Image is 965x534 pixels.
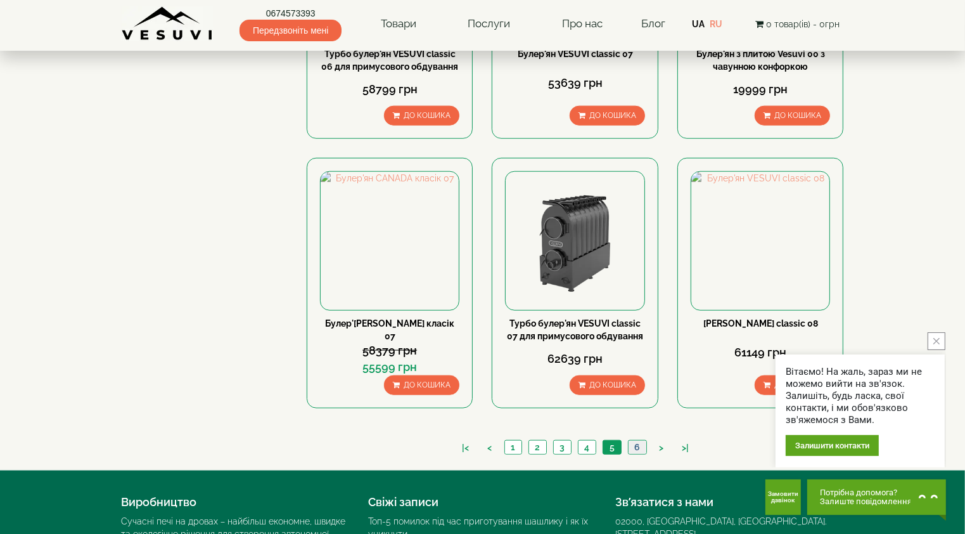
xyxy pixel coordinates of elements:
div: 58799 грн [320,81,459,98]
button: До кошика [755,375,830,395]
span: До кошика [404,381,451,389]
span: Залиште повідомлення [820,497,912,506]
button: До кошика [384,106,459,126]
div: 53639 грн [505,75,644,91]
button: До кошика [755,106,830,126]
button: До кошика [384,375,459,395]
div: 62639 грн [505,351,644,367]
button: 0 товар(ів) - 0грн [751,17,843,31]
div: 19999 грн [691,81,830,98]
a: Про нас [549,10,615,39]
div: 61149 грн [691,344,830,361]
a: 6 [628,441,646,454]
button: До кошика [570,106,645,126]
span: Замовити дзвінок [768,491,798,504]
span: Потрібна допомога? [820,488,912,497]
button: Chat button [807,479,946,515]
h4: Зв’язатися з нами [616,496,844,509]
img: Турбо булер'ян VESUVI classic 07 для примусового обдування [506,172,644,310]
h4: Свіжі записи [369,496,597,509]
a: 3 [553,441,571,454]
span: До кошика [404,111,451,120]
span: До кошика [589,111,636,120]
span: 5 [610,442,615,452]
a: 4 [578,441,596,454]
a: 1 [504,441,521,454]
a: Булер'ян VESUVI classic 07 [518,49,633,59]
a: 2 [528,441,546,454]
div: Вітаємо! На жаль, зараз ми не можемо вийти на зв'язок. Залишіть, будь ласка, свої контакти, і ми ... [786,366,935,426]
h4: Виробництво [122,496,350,509]
button: close button [928,332,945,350]
a: Булер'[PERSON_NAME] класік 07 [325,318,454,341]
a: < [481,441,498,455]
a: Послуги [455,10,523,39]
span: До кошика [774,111,821,120]
a: UA [692,19,705,29]
a: > [653,441,670,455]
img: Булер'ян VESUVI classic 08 [691,172,829,310]
a: Товари [368,10,429,39]
button: До кошика [570,375,645,395]
a: [PERSON_NAME] classic 08 [703,318,818,329]
img: Завод VESUVI [122,6,214,41]
div: 58379 грн [320,342,459,359]
a: Турбо булер'ян VESUVI classic 06 для примусового обдування [321,49,458,72]
div: 55599 грн [320,359,459,375]
button: Get Call button [765,479,801,515]
span: До кошика [589,381,636,389]
a: 0674573393 [240,7,342,20]
img: Булер'ян CANADA класік 07 [321,172,459,310]
a: >| [675,441,695,455]
a: Булер'ян з плитою Vesuvi 00 з чавунною конфоркою [696,49,825,72]
a: RU [710,19,722,29]
span: 0 товар(ів) - 0грн [766,19,840,29]
div: Залишити контакти [786,435,879,456]
a: Турбо булер'ян VESUVI classic 07 для примусового обдування [507,318,643,341]
a: Блог [641,17,665,30]
span: Передзвоніть мені [240,20,342,41]
a: |< [456,441,475,455]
